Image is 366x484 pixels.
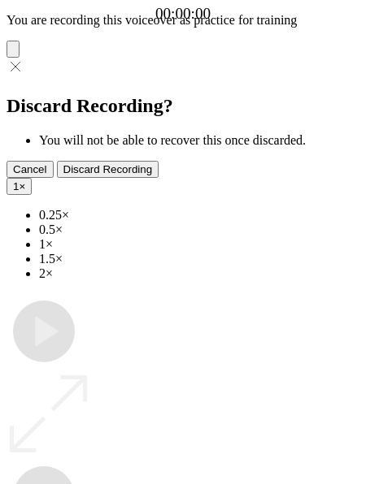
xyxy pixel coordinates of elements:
p: You are recording this voiceover as practice for training [7,13,359,28]
li: 0.25× [39,208,359,223]
button: Cancel [7,161,54,178]
button: Discard Recording [57,161,159,178]
button: 1× [7,178,32,195]
li: 1.5× [39,252,359,266]
li: You will not be able to recover this once discarded. [39,133,359,148]
a: 00:00:00 [155,5,211,23]
span: 1 [13,180,19,192]
li: 0.5× [39,223,359,237]
li: 1× [39,237,359,252]
h2: Discard Recording? [7,95,359,117]
li: 2× [39,266,359,281]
